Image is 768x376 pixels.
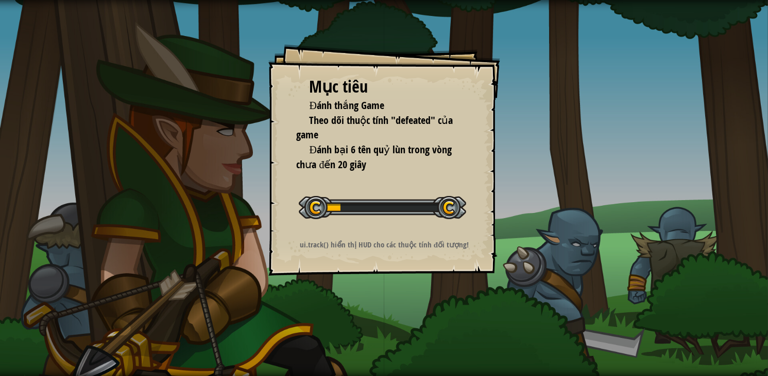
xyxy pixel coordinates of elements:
span: Đánh bại 6 tên quỷ lùn trong vòng chưa đến 20 giây [297,142,452,171]
span: Đánh thắng Game [310,98,384,112]
li: Đánh bại 6 tên quỷ lùn trong vòng chưa đến 20 giây [297,142,456,172]
div: Mục tiêu [310,75,459,99]
p: ui.track() hiển thị HUD cho các thuộc tính đối tượng! [281,239,488,250]
li: Đánh thắng Game [297,98,456,113]
span: Theo dõi thuộc tính "defeated" của game [297,113,453,142]
li: Theo dõi thuộc tính "defeated" của game [297,113,456,142]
